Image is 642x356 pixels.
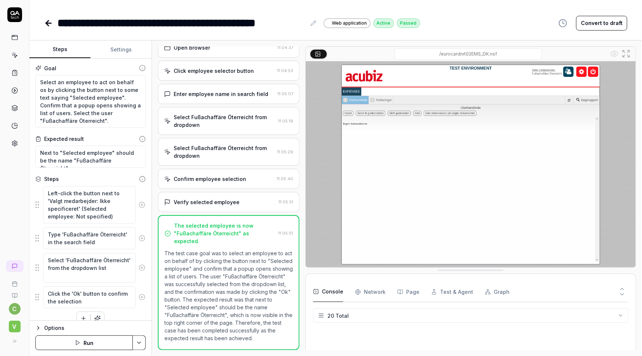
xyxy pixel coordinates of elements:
[6,260,24,272] a: New conversation
[174,144,274,160] div: Select Fußachaffäre Öterreicht from dropdown
[174,90,268,98] div: Enter employee name in search field
[29,41,91,58] button: Steps
[277,176,293,181] time: 11:05:40
[3,315,26,334] button: V
[35,324,146,332] button: Options
[174,175,246,183] div: Confirm employee selection
[136,231,148,246] button: Remove step
[44,135,84,143] div: Expected result
[174,67,254,75] div: Click employee selector button
[278,118,293,124] time: 11:05:19
[373,18,394,28] div: Active
[9,303,21,315] button: c
[164,249,293,342] p: The test case goal was to select an employee to act on behalf of by clicking the button next to "...
[620,48,632,60] button: Open in full screen
[332,20,367,26] span: Web application
[397,18,420,28] div: Passed
[277,45,293,50] time: 11:04:37
[277,68,293,73] time: 11:04:53
[313,282,343,302] button: Console
[35,253,146,283] div: Suggestions
[324,18,370,28] a: Web application
[9,321,21,332] span: V
[174,198,240,206] div: Verify selected employee
[554,16,572,31] button: View version history
[174,113,275,129] div: Select Fußachaffäre Öterreicht from dropdown
[136,260,148,275] button: Remove step
[485,282,510,302] button: Graph
[278,231,293,236] time: 11:05:51
[431,282,473,302] button: Test & Agent
[306,61,636,267] img: Screenshot
[397,282,419,302] button: Page
[44,64,56,72] div: Goal
[174,44,210,51] div: Open browser
[91,41,152,58] button: Settings
[279,199,293,204] time: 11:05:51
[136,290,148,305] button: Remove step
[277,91,293,96] time: 11:05:07
[609,48,620,60] button: Show all interative elements
[576,16,627,31] button: Convert to draft
[35,335,133,350] button: Run
[277,149,293,154] time: 11:05:29
[136,197,148,212] button: Remove step
[3,275,26,287] a: Book a call with us
[44,175,59,183] div: Steps
[174,222,275,245] div: The selected employee is now "Fußachaffäre Öterreicht" as expected.
[44,324,146,332] div: Options
[35,186,146,224] div: Suggestions
[355,282,386,302] button: Network
[35,286,146,309] div: Suggestions
[3,287,26,299] a: Documentation
[35,227,146,250] div: Suggestions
